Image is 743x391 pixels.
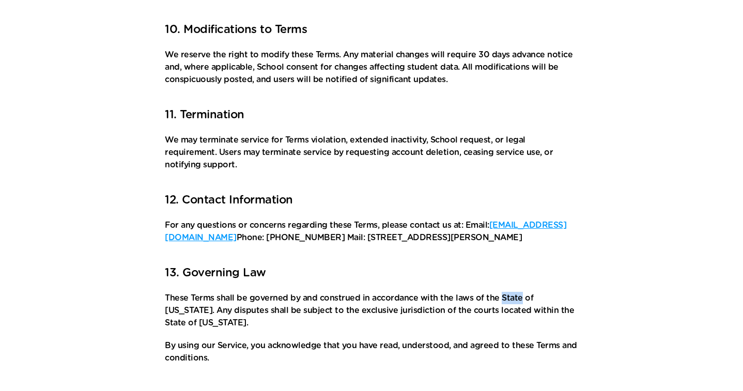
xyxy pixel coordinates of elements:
[165,292,578,329] p: These Terms shall be governed by and construed in accordance with the laws of the State of [US_ST...
[165,106,578,123] h3: 11. Termination
[165,134,578,171] p: We may terminate service for Terms violation, extended inactivity, School request, or legal requi...
[165,339,578,364] p: By using our Service, you acknowledge that you have read, understood, and agreed to these Terms a...
[165,192,578,209] h3: 12. Contact Information
[165,49,578,86] p: We reserve the right to modify these Terms. Any material changes will require 30 days advance not...
[165,21,578,38] h3: 10. Modifications to Terms
[165,264,578,281] h3: 13. Governing Law
[165,219,578,244] p: For any questions or concerns regarding these Terms, please contact us at: Email: Phone: [PHONE_N...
